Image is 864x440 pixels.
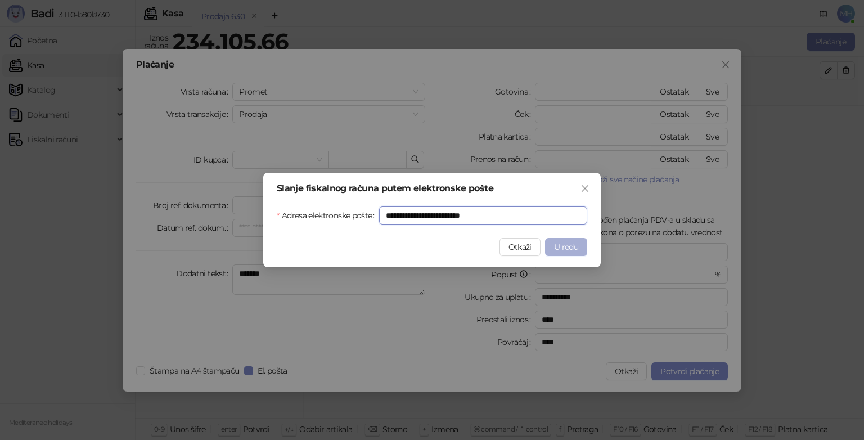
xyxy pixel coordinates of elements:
label: Adresa elektronske pošte [277,206,379,225]
span: close [580,184,589,193]
input: Adresa elektronske pošte [379,206,587,225]
button: Otkaži [499,238,541,256]
span: Otkaži [508,242,532,252]
span: U redu [554,242,578,252]
span: Zatvori [576,184,594,193]
button: U redu [545,238,587,256]
div: Slanje fiskalnog računa putem elektronske pošte [277,184,587,193]
button: Close [576,179,594,197]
